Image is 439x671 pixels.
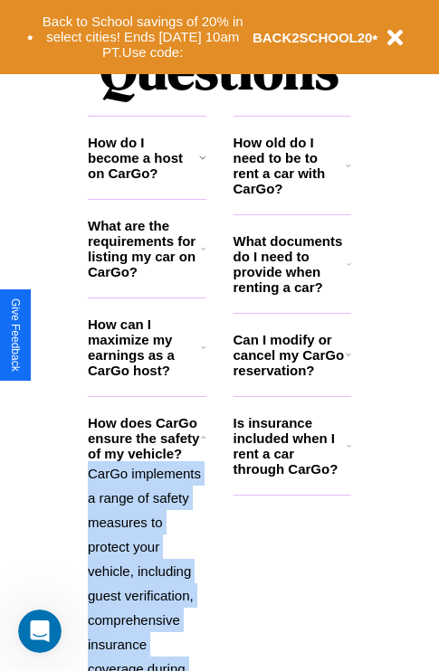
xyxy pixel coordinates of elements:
[18,610,62,653] iframe: Intercom live chat
[88,135,199,181] h3: How do I become a host on CarGo?
[88,415,201,461] h3: How does CarGo ensure the safety of my vehicle?
[33,9,253,65] button: Back to School savings of 20% in select cities! Ends [DATE] 10am PT.Use code:
[234,332,346,378] h3: Can I modify or cancel my CarGo reservation?
[234,135,347,196] h3: How old do I need to be to rent a car with CarGo?
[9,298,22,372] div: Give Feedback
[253,30,373,45] b: BACK2SCHOOL20
[88,317,201,378] h3: How can I maximize my earnings as a CarGo host?
[88,218,201,279] h3: What are the requirements for listing my car on CarGo?
[234,233,348,295] h3: What documents do I need to provide when renting a car?
[234,415,347,477] h3: Is insurance included when I rent a car through CarGo?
